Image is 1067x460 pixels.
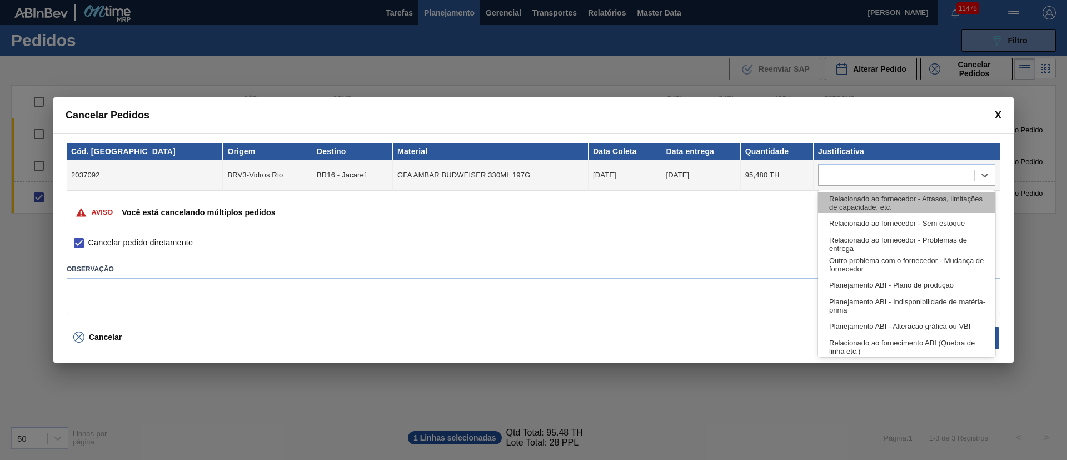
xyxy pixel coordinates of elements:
[818,295,995,316] div: Planejamento ABI - Indisponibilidade de matéria-prima
[818,192,995,213] div: Relacionado ao fornecedor - Atrasos, limitações de capacidade, etc.
[818,254,995,275] div: Outro problema com o fornecedor - Mudança de fornecedor
[589,143,661,160] th: Data Coleta
[67,160,223,191] td: 2037092
[91,208,113,216] p: Aviso
[818,316,995,337] div: Planejamento ABI - Alteração gráfica ou VBI
[393,160,589,191] td: GFA AMBAR BUDWEISER 330ML 197G
[818,275,995,295] div: Planejamento ABI - Plano de produção
[66,110,149,121] span: Cancelar Pedidos
[67,261,1000,278] label: Observação
[67,143,223,160] th: Cód. [GEOGRAPHIC_DATA]
[661,143,740,160] th: Data entrega
[814,143,1000,160] th: Justificativa
[312,143,393,160] th: Destino
[89,333,122,342] span: Cancelar
[312,160,393,191] td: BR16 - Jacareí
[741,143,814,160] th: Quantidade
[122,208,275,217] p: Você está cancelando múltiplos pedidos
[818,337,995,357] div: Relacionado ao fornecimento ABI (Quebra de linha etc.)
[67,326,128,348] button: Cancelar
[741,160,814,191] td: 95,480 TH
[818,234,995,254] div: Relacionado ao fornecedor - Problemas de entrega
[223,160,312,191] td: BRV3-Vidros Rio
[661,160,740,191] td: [DATE]
[88,237,193,249] span: Cancelar pedido diretamente
[589,160,661,191] td: [DATE]
[818,213,995,234] div: Relacionado ao fornecedor - Sem estoque
[393,143,589,160] th: Material
[223,143,312,160] th: Origem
